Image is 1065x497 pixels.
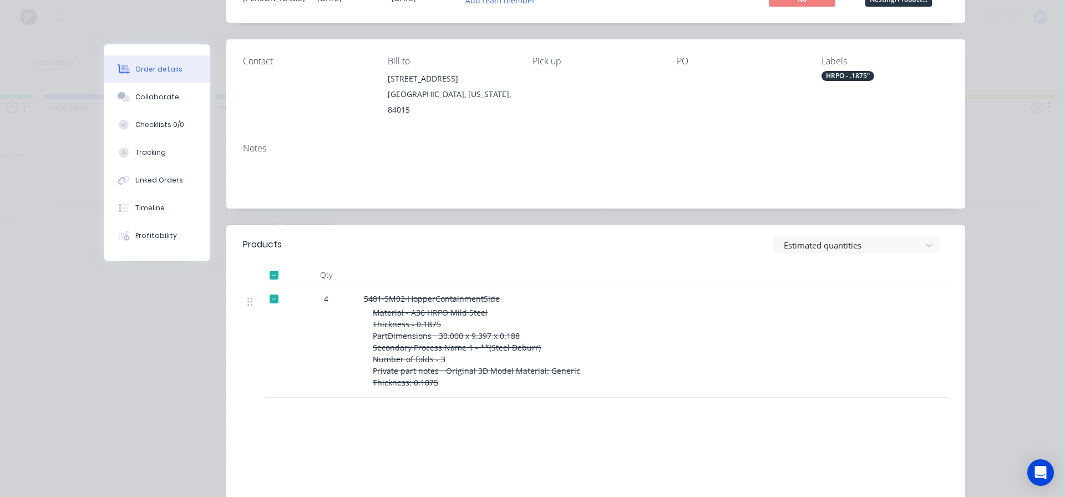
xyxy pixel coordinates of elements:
[373,307,580,388] span: Material - A36 HRPO Mild Steel Thickness - 0.1875 PartDimensions - 30.000 x 9.397 x 0.188 Seconda...
[135,203,165,213] div: Timeline
[135,92,179,102] div: Collaborate
[104,222,210,250] button: Profitability
[243,143,949,154] div: Notes
[1027,459,1054,486] div: Open Intercom Messenger
[677,56,804,67] div: PO
[135,64,182,74] div: Order details
[104,166,210,194] button: Linked Orders
[532,56,660,67] div: Pick up
[821,71,874,81] div: HRPO - .1875"
[243,56,370,67] div: Contact
[293,264,359,286] div: Qty
[135,175,183,185] div: Linked Orders
[104,83,210,111] button: Collaborate
[135,120,184,130] div: Checklists 0/0
[104,139,210,166] button: Tracking
[388,71,515,87] div: [STREET_ADDRESS]
[243,238,282,251] div: Products
[104,111,210,139] button: Checklists 0/0
[388,56,515,67] div: Bill to
[364,293,500,304] span: 5481-SM02-HopperContainmentSide
[324,293,328,305] span: 4
[135,148,166,158] div: Tracking
[104,194,210,222] button: Timeline
[135,231,177,241] div: Profitability
[104,55,210,83] button: Order details
[388,71,515,118] div: [STREET_ADDRESS][GEOGRAPHIC_DATA], [US_STATE], 84015
[388,87,515,118] div: [GEOGRAPHIC_DATA], [US_STATE], 84015
[821,56,949,67] div: Labels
